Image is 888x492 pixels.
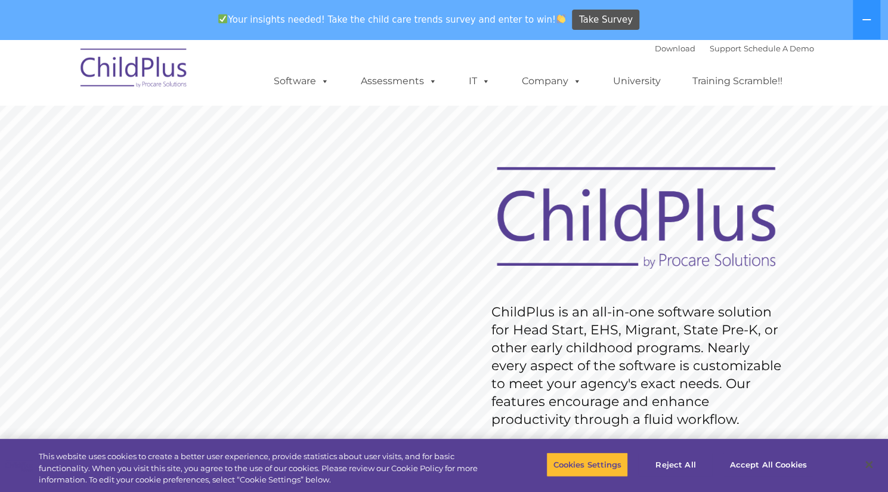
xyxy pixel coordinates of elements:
a: Download [655,44,695,53]
a: IT [457,69,502,93]
a: Schedule A Demo [744,44,814,53]
a: Software [262,69,341,93]
span: Take Survey [579,10,633,30]
span: Your insights needed! Take the child care trends survey and enter to win! [214,8,571,31]
a: Support [710,44,741,53]
a: Assessments [349,69,449,93]
font: | [655,44,814,53]
button: Close [856,451,882,478]
a: University [601,69,673,93]
div: This website uses cookies to create a better user experience, provide statistics about user visit... [39,451,488,486]
a: Take Survey [572,10,639,30]
rs-layer: ChildPlus is an all-in-one software solution for Head Start, EHS, Migrant, State Pre-K, or other ... [491,303,787,429]
img: ✅ [218,14,227,23]
button: Accept All Cookies [723,452,813,477]
a: Company [510,69,593,93]
a: Training Scramble!! [680,69,794,93]
img: ChildPlus by Procare Solutions [75,40,194,100]
button: Reject All [638,452,713,477]
button: Cookies Settings [546,452,628,477]
img: 👏 [556,14,565,23]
